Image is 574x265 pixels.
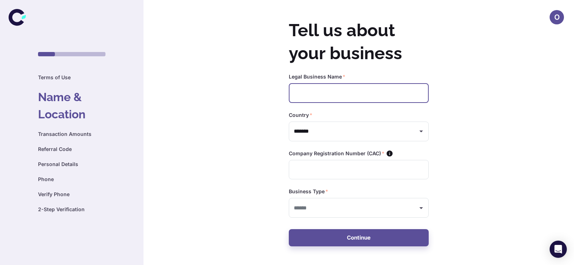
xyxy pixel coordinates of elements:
[289,150,385,157] label: Company Registration Number (CAC)
[550,10,564,24] button: O
[38,175,105,183] h6: Phone
[38,205,105,213] h6: 2-Step Verification
[289,188,328,195] label: Business Type
[38,74,105,81] h6: Terms of Use
[38,190,105,198] h6: Verify Phone
[289,229,429,246] button: Continue
[416,203,426,213] button: Open
[289,19,429,65] h2: Tell us about your business
[289,73,345,80] label: Legal Business Name
[416,126,426,136] button: Open
[38,160,105,168] h6: Personal Details
[38,130,105,138] h6: Transaction Amounts
[550,241,567,258] div: Open Intercom Messenger
[38,145,105,153] h6: Referral Code
[38,89,105,123] h4: Name & Location
[289,112,312,119] label: Country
